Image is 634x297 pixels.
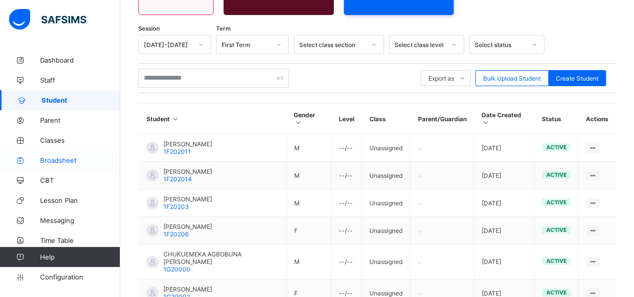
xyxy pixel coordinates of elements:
span: Term [216,25,231,32]
span: Classes [40,136,120,144]
span: Time Table [40,236,120,244]
td: [DATE] [474,134,534,162]
div: Select status [475,41,526,49]
td: Unassigned [362,244,410,279]
span: active [546,171,566,178]
span: active [546,144,566,151]
span: Lesson Plan [40,196,120,204]
span: [PERSON_NAME] [163,168,212,175]
span: 1F202014 [163,175,192,183]
td: --/-- [331,162,362,189]
td: [DATE] [474,244,534,279]
span: Help [40,253,120,261]
td: F [286,217,331,244]
th: Gender [286,104,331,134]
div: First Term [222,41,270,49]
i: Sort in Ascending Order [294,119,302,126]
th: Actions [578,104,616,134]
td: Unassigned [362,217,410,244]
th: Date Created [474,104,534,134]
span: active [546,199,566,206]
span: Messaging [40,216,120,224]
td: --/-- [331,134,362,162]
td: M [286,134,331,162]
span: Session [138,25,160,32]
i: Sort in Ascending Order [171,115,180,123]
span: Staff [40,76,120,84]
td: [DATE] [474,189,534,217]
td: --/-- [331,244,362,279]
span: [PERSON_NAME] [163,140,212,148]
span: Export as [429,75,454,82]
span: active [546,257,566,264]
div: Select class section [299,41,365,49]
span: [PERSON_NAME] [163,223,212,230]
span: active [546,289,566,296]
td: M [286,244,331,279]
td: --/-- [331,189,362,217]
td: [DATE] [474,162,534,189]
span: CBT [40,176,120,184]
span: Student [42,96,120,104]
span: Parent [40,116,120,124]
td: --/-- [331,217,362,244]
span: Dashboard [40,56,120,64]
th: Class [362,104,410,134]
th: Parent/Guardian [410,104,474,134]
th: Student [139,104,287,134]
span: 1F20203 [163,203,189,210]
span: 1F202011 [163,148,191,155]
i: Sort in Ascending Order [482,119,490,126]
div: Select class level [394,41,446,49]
td: Unassigned [362,134,410,162]
th: Level [331,104,362,134]
span: CHUKUEMEKA AGBOBUNA [PERSON_NAME] [163,250,279,265]
td: M [286,162,331,189]
span: 1F20206 [163,230,188,238]
div: [DATE]-[DATE] [144,41,192,49]
span: Create Student [556,75,598,82]
img: safsims [9,9,86,30]
td: M [286,189,331,217]
th: Status [534,104,578,134]
span: 1G20000 [163,265,190,273]
span: [PERSON_NAME] [163,285,212,293]
span: active [546,226,566,233]
span: Bulk Upload Student [483,75,541,82]
td: Unassigned [362,189,410,217]
td: Unassigned [362,162,410,189]
td: [DATE] [474,217,534,244]
span: Configuration [40,273,120,281]
span: [PERSON_NAME] [163,195,212,203]
span: Broadsheet [40,156,120,164]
